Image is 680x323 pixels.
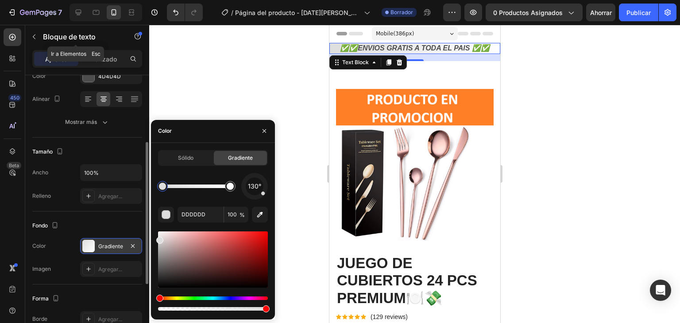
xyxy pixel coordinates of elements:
[43,32,96,41] font: Bloque de texto
[650,280,671,301] div: Abrir Intercom Messenger
[32,315,47,322] font: Borde
[98,266,122,273] font: Agregar...
[10,95,19,101] font: 450
[65,119,97,125] font: Mostrar más
[493,9,563,16] font: 0 productos asignados
[231,9,233,16] font: /
[228,154,253,161] font: Gradiente
[329,25,500,323] iframe: Área de diseño
[586,4,615,21] button: Ahorrar
[98,243,123,250] font: Gradiente
[32,222,48,229] font: Fondo
[486,4,583,21] button: 0 productos asignados
[81,165,142,181] input: Auto
[32,295,49,302] font: Forma
[32,192,51,199] font: Relleno
[43,31,118,42] p: Bloque de texto
[167,4,203,21] div: Deshacer/Rehacer
[248,182,261,190] font: 130°
[45,55,68,63] font: Ajustes
[32,242,46,249] font: Color
[32,114,142,130] button: Mostrar más
[32,265,51,272] font: Imagen
[390,9,413,15] font: Borrador
[240,211,245,218] font: %
[98,73,121,80] font: 4D4D4D
[158,296,268,300] div: Matiz
[619,4,658,21] button: Publicar
[32,169,48,176] font: Ancho
[32,148,53,155] font: Tamaño
[32,73,46,79] font: Color
[626,9,651,16] font: Publicar
[88,55,117,63] font: Avanzado
[4,4,66,21] button: 7
[98,316,122,323] font: Agregar...
[9,162,19,169] font: Beta
[178,207,224,223] input: Por ejemplo: FFFFFF
[98,193,122,200] font: Agregar...
[235,9,360,26] font: Página del producto - [DATE][PERSON_NAME] 15:15:58
[590,9,612,16] font: Ahorrar
[32,96,50,102] font: Alinear
[158,127,172,134] font: Color
[58,8,62,17] font: 7
[178,154,193,161] font: Sólido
